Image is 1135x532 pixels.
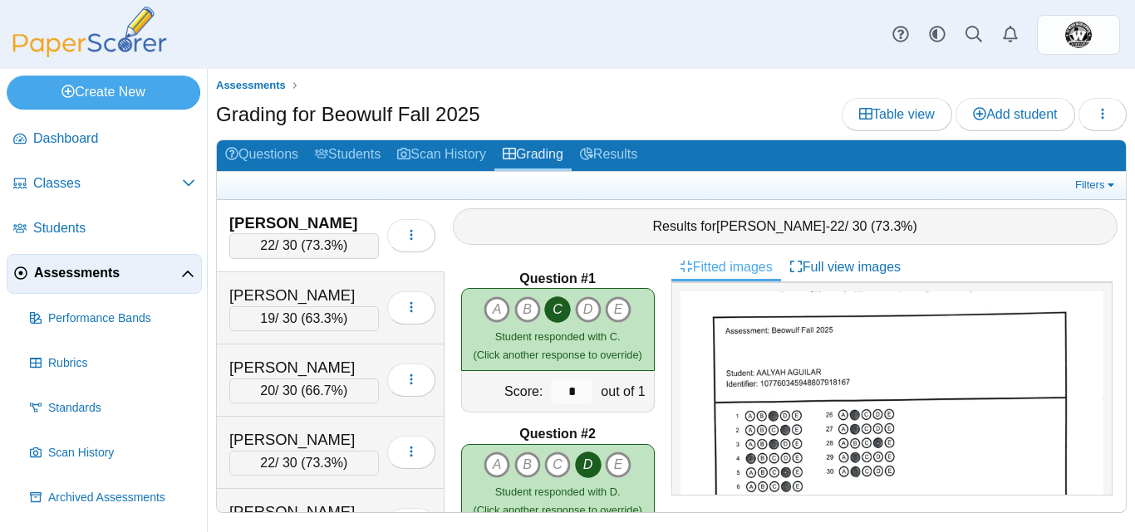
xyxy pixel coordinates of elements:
small: (Click another response to override) [473,486,641,516]
a: Performance Bands [23,299,202,339]
div: [PERSON_NAME] [229,212,379,234]
div: Score: [462,371,548,412]
div: / 30 ( ) [229,378,379,403]
a: ps.xvvVYnLikkKREtVi [1037,15,1120,55]
h1: Grading for Beowulf Fall 2025 [216,100,480,129]
a: Students [307,140,389,171]
a: Table view [842,98,952,131]
a: Grading [494,140,572,171]
span: 73.3% [306,456,343,470]
div: / 30 ( ) [229,451,379,476]
img: PaperScorer [7,7,173,57]
a: Assessments [7,254,202,294]
a: Archived Assessments [23,478,202,518]
span: 22 [260,456,275,470]
a: Classes [7,164,202,204]
span: 66.7% [306,383,343,398]
a: Students [7,209,202,249]
span: 73.3% [306,238,343,252]
span: Add student [973,107,1057,121]
span: Standards [48,400,195,417]
div: [PERSON_NAME] [229,285,379,306]
span: 63.3% [306,311,343,325]
i: C [544,296,571,323]
div: out of 1 [597,371,653,412]
span: Student responded with D. [495,486,621,498]
a: PaperScorer [7,46,173,60]
div: [PERSON_NAME] [229,357,379,378]
span: Dashboard [33,129,195,148]
i: A [484,451,510,478]
a: Results [572,140,646,171]
span: Archived Assessments [48,490,195,506]
a: Full view images [781,253,909,281]
a: Alerts [992,17,1029,53]
span: 20 [260,383,275,398]
a: Rubrics [23,344,202,383]
span: [PERSON_NAME] [716,219,826,233]
span: EDUARDO HURTADO [1065,22,1092,48]
a: Assessments [212,76,290,96]
span: Scan History [48,445,195,461]
i: B [514,296,541,323]
i: D [575,451,602,478]
a: Filters [1071,177,1122,193]
span: 22 [260,238,275,252]
small: (Click another response to override) [473,330,641,361]
i: E [605,296,631,323]
span: Students [33,219,195,237]
div: [PERSON_NAME] [229,429,379,451]
i: D [575,296,602,323]
span: Assessments [216,79,286,91]
span: Rubrics [48,355,195,372]
span: 73.3% [875,219,912,233]
div: / 30 ( ) [229,306,379,331]
span: Performance Bands [48,310,195,327]
i: A [484,296,510,323]
b: Question #1 [519,270,596,288]
i: E [605,451,631,478]
b: Question #2 [519,425,596,443]
i: C [544,451,571,478]
span: Assessments [34,264,181,282]
a: Fitted images [671,253,781,281]
a: Scan History [389,140,494,171]
a: Add student [956,98,1074,131]
a: Dashboard [7,120,202,159]
i: B [514,451,541,478]
img: ps.xvvVYnLikkKREtVi [1065,22,1092,48]
span: 22 [830,219,845,233]
div: Results for - / 30 ( ) [453,208,1118,245]
a: Scan History [23,433,202,473]
span: Table view [859,107,935,121]
a: Standards [23,388,202,428]
a: Create New [7,76,200,109]
span: Classes [33,174,182,193]
span: Student responded with C. [495,330,621,343]
a: Questions [217,140,307,171]
div: / 30 ( ) [229,233,379,258]
div: [PERSON_NAME] [229,501,379,523]
span: 19 [260,311,275,325]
